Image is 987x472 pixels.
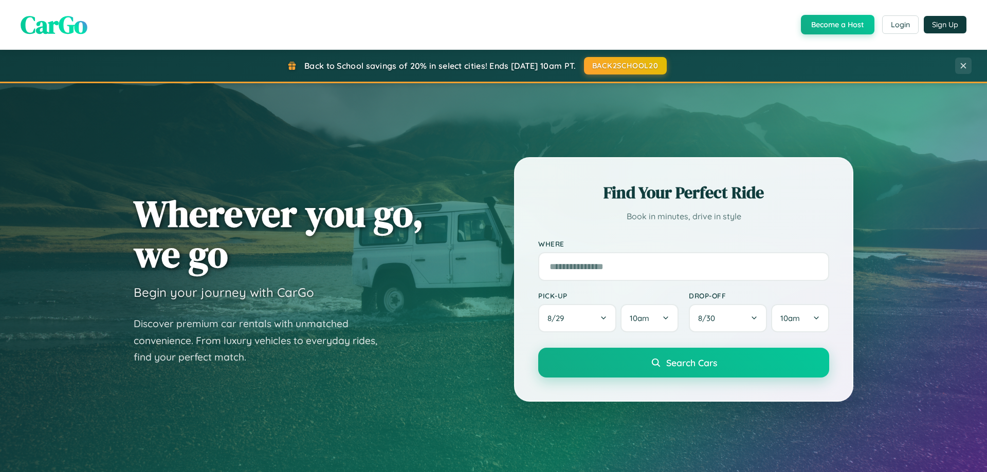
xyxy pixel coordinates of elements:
label: Pick-up [538,291,679,300]
button: Become a Host [801,15,874,34]
button: Search Cars [538,348,829,377]
span: Back to School savings of 20% in select cities! Ends [DATE] 10am PT. [304,61,576,71]
button: 8/29 [538,304,616,332]
span: CarGo [21,8,87,42]
button: 10am [620,304,679,332]
label: Where [538,239,829,248]
button: Sign Up [924,16,966,33]
span: Search Cars [666,357,717,368]
h3: Begin your journey with CarGo [134,285,314,300]
span: 10am [780,313,800,323]
p: Book in minutes, drive in style [538,209,829,224]
span: 8 / 30 [698,313,720,323]
p: Discover premium car rentals with unmatched convenience. From luxury vehicles to everyday rides, ... [134,315,391,366]
h1: Wherever you go, we go [134,193,424,274]
label: Drop-off [689,291,829,300]
span: 10am [630,313,649,323]
button: BACK2SCHOOL20 [584,57,667,74]
span: 8 / 29 [547,313,569,323]
h2: Find Your Perfect Ride [538,181,829,204]
button: 10am [771,304,829,332]
button: 8/30 [689,304,767,332]
button: Login [882,15,919,34]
